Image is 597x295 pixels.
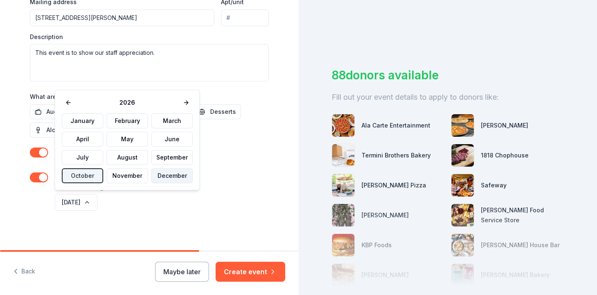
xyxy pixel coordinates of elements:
span: Desserts [210,107,236,117]
textarea: This event is to show our staff appreciation. [30,44,269,81]
input: Enter a US address [30,10,214,26]
button: Auction & raffle [30,104,97,119]
div: Fill out your event details to apply to donors like: [332,91,564,104]
img: photo for Safeway [451,174,474,197]
img: photo for Dewey's Pizza [332,174,354,197]
img: photo for Mazzio's [451,114,474,137]
button: May [107,132,148,147]
button: October [62,168,103,183]
img: photo for 1818 Chophouse [451,144,474,167]
button: Back [13,263,35,280]
button: Create event [216,262,285,282]
img: photo for Ala Carte Entertainment [332,114,354,137]
button: March [151,113,193,128]
input: # [221,10,269,26]
div: Ala Carte Entertainment [362,120,430,130]
div: [PERSON_NAME] Pizza [362,180,426,190]
button: Alcohol [30,123,73,138]
button: July [62,150,103,165]
button: Maybe later [155,262,209,282]
label: What are you looking for? [30,93,110,101]
button: April [62,132,103,147]
button: Desserts [194,104,241,119]
span: Alcohol [46,125,68,135]
button: September [151,150,193,165]
div: 88 donors available [332,66,564,84]
label: Description [30,33,63,41]
button: [DATE] [55,194,97,211]
button: January [62,113,103,128]
img: photo for Termini Brothers Bakery [332,144,354,167]
span: Auction & raffle [46,107,92,117]
span: 2026 [75,98,180,108]
button: November [107,168,148,183]
button: August [107,150,148,165]
div: [PERSON_NAME] [481,120,528,130]
div: 1818 Chophouse [481,150,529,160]
button: February [107,113,148,128]
button: December [151,168,193,183]
button: June [151,132,193,147]
div: Termini Brothers Bakery [362,150,431,160]
div: Safeway [481,180,507,190]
